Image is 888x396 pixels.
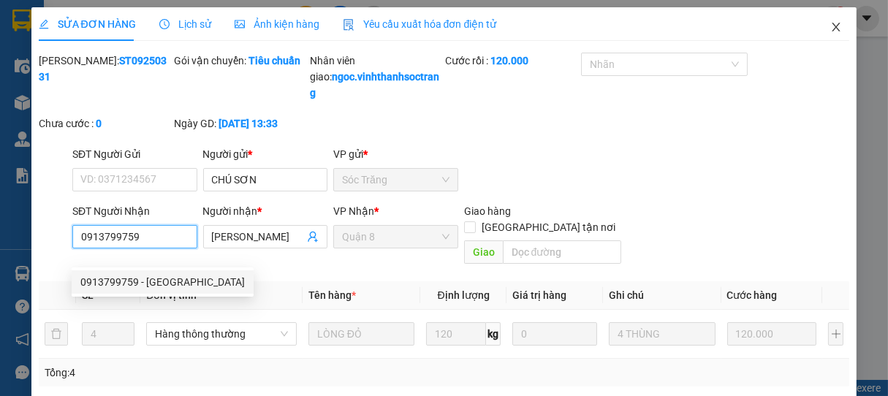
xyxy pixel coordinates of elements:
[219,118,278,129] b: [DATE] 13:33
[486,322,501,346] span: kg
[333,146,458,162] div: VP gửi
[7,7,212,62] li: Vĩnh Thành (Sóc Trăng)
[476,219,621,235] span: [GEOGRAPHIC_DATA] tận nơi
[512,322,597,346] input: 0
[248,55,300,66] b: Tiêu chuẩn
[828,322,844,346] button: plus
[503,240,621,264] input: Dọc đường
[830,21,842,33] span: close
[39,19,49,29] span: edit
[96,118,102,129] b: 0
[342,169,449,191] span: Sóc Trăng
[464,240,503,264] span: Giao
[343,18,497,30] span: Yêu cầu xuất hóa đơn điện tử
[39,115,172,132] div: Chưa cước :
[816,7,857,48] button: Close
[159,19,170,29] span: clock-circle
[80,274,245,290] div: 0913799759 - [GEOGRAPHIC_DATA]
[727,322,816,346] input: 0
[464,205,511,217] span: Giao hàng
[342,226,449,248] span: Quận 8
[343,19,354,31] img: icon
[101,98,111,108] span: environment
[39,18,136,30] span: SỬA ĐƠN HÀNG
[72,270,254,294] div: 0913799759 - MỸ HƯNG
[446,53,579,69] div: Cước rồi :
[101,79,194,95] li: VP Quận 8
[307,231,319,243] span: user-add
[203,203,328,219] div: Người nhận
[235,19,245,29] span: picture
[7,7,58,58] img: logo.jpg
[155,323,287,345] span: Hàng thông thường
[39,53,172,85] div: [PERSON_NAME]:
[235,18,319,30] span: Ảnh kiện hàng
[609,322,716,346] input: Ghi Chú
[603,281,721,310] th: Ghi chú
[308,322,415,346] input: VD: Bàn, Ghế
[308,289,356,301] span: Tên hàng
[491,55,529,66] b: 120.000
[174,53,307,69] div: Gói vận chuyển:
[310,53,443,101] div: Nhân viên giao:
[437,289,489,301] span: Định lượng
[310,71,439,99] b: ngoc.vinhthanhsoctrang
[45,365,344,381] div: Tổng: 4
[159,18,211,30] span: Lịch sử
[72,146,197,162] div: SĐT Người Gửi
[333,205,374,217] span: VP Nhận
[72,203,197,219] div: SĐT Người Nhận
[7,98,18,108] span: environment
[7,79,101,95] li: VP Sóc Trăng
[512,289,566,301] span: Giá trị hàng
[203,146,328,162] div: Người gửi
[45,322,68,346] button: delete
[174,115,307,132] div: Ngày GD:
[727,289,778,301] span: Cước hàng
